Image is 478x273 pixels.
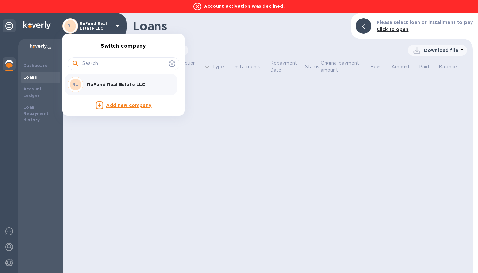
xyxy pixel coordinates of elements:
[82,59,166,69] input: Search
[106,102,151,109] p: Add new company
[73,82,78,87] b: RL
[332,12,478,273] iframe: Chat Widget
[87,81,169,88] p: ReFund Real Estate LLC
